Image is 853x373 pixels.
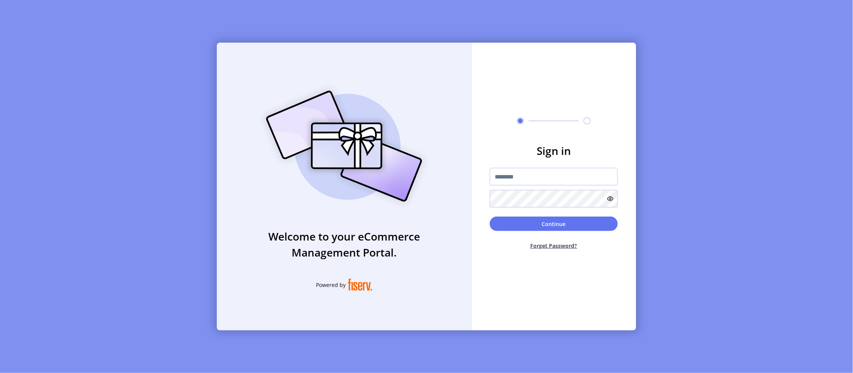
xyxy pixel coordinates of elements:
img: card_Illustration.svg [255,82,434,210]
button: Continue [490,217,618,231]
h3: Sign in [490,143,618,159]
span: Powered by [316,281,346,289]
button: Forget Password? [490,236,618,256]
h3: Welcome to your eCommerce Management Portal. [217,228,471,260]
